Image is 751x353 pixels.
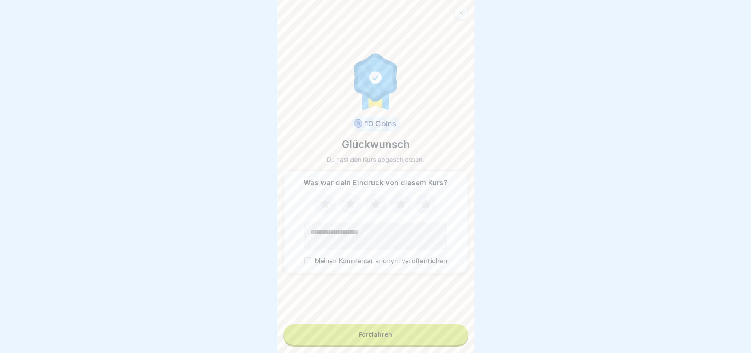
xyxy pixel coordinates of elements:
p: Glückwunsch [342,137,410,152]
button: Meinen Kommentar anonym veröffentlichen [304,257,311,264]
p: Was war dein Eindruck von diesem Kurs? [304,178,447,187]
button: Fortfahren [283,324,468,345]
textarea: Kommentar (optional) [304,223,447,249]
label: Meinen Kommentar anonym veröffentlichen [304,257,447,265]
div: 10 Coins [351,117,400,131]
div: Fortfahren [359,331,392,338]
img: coin.svg [352,118,364,130]
p: Du hast den Kurs abgeschlossen. [327,155,424,164]
img: completion.svg [349,51,402,110]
